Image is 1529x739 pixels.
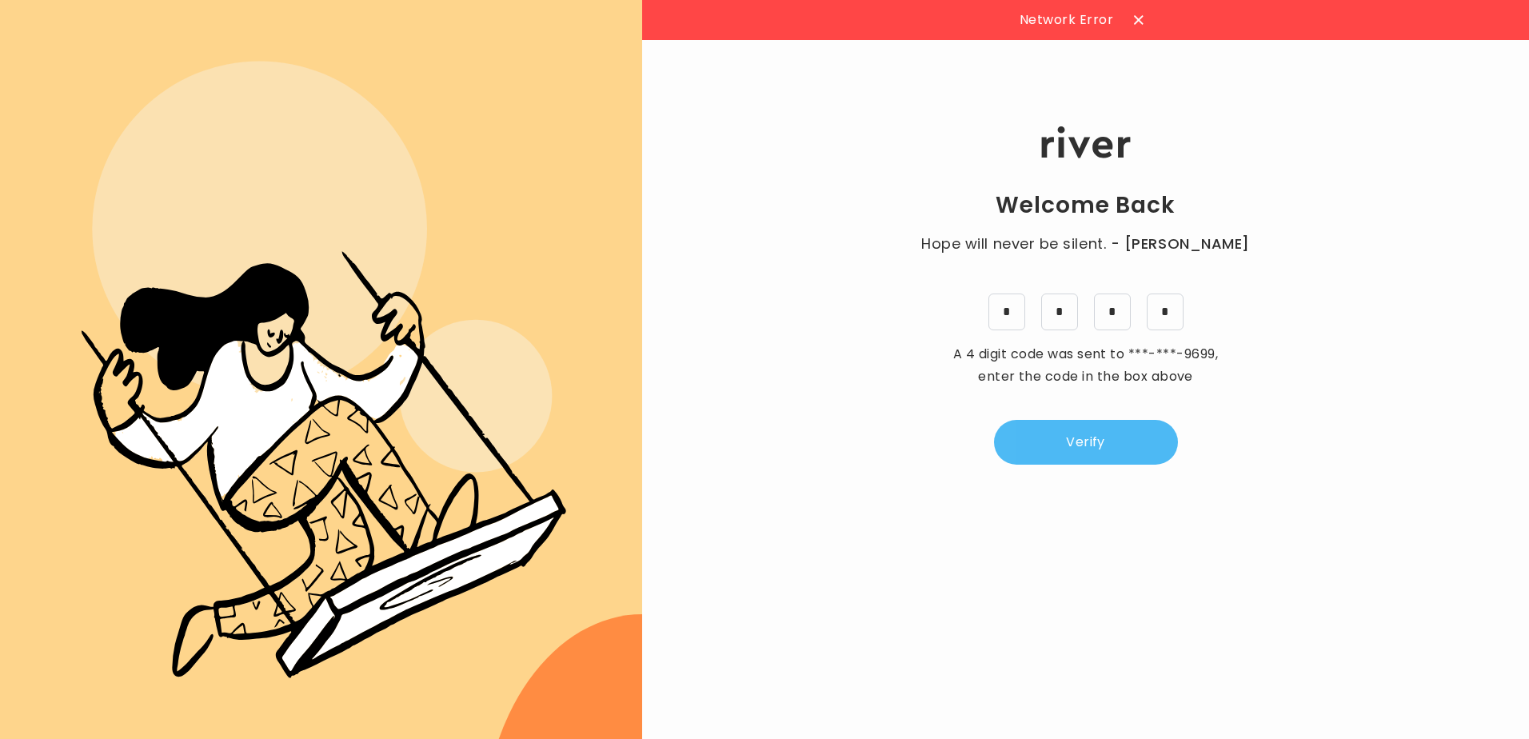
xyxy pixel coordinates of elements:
[1094,294,1131,330] input: 4
[1020,9,1113,31] span: Network Error
[1147,294,1184,330] input: 7
[906,233,1266,255] p: Hope will never be silent.
[1111,233,1250,255] span: - [PERSON_NAME]
[994,420,1178,465] button: Verify
[996,191,1175,220] h1: Welcome Back
[1041,294,1078,330] input: 8
[953,345,1218,385] span: A 4 digit code was sent to , enter the code in the box above
[988,294,1025,330] input: 6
